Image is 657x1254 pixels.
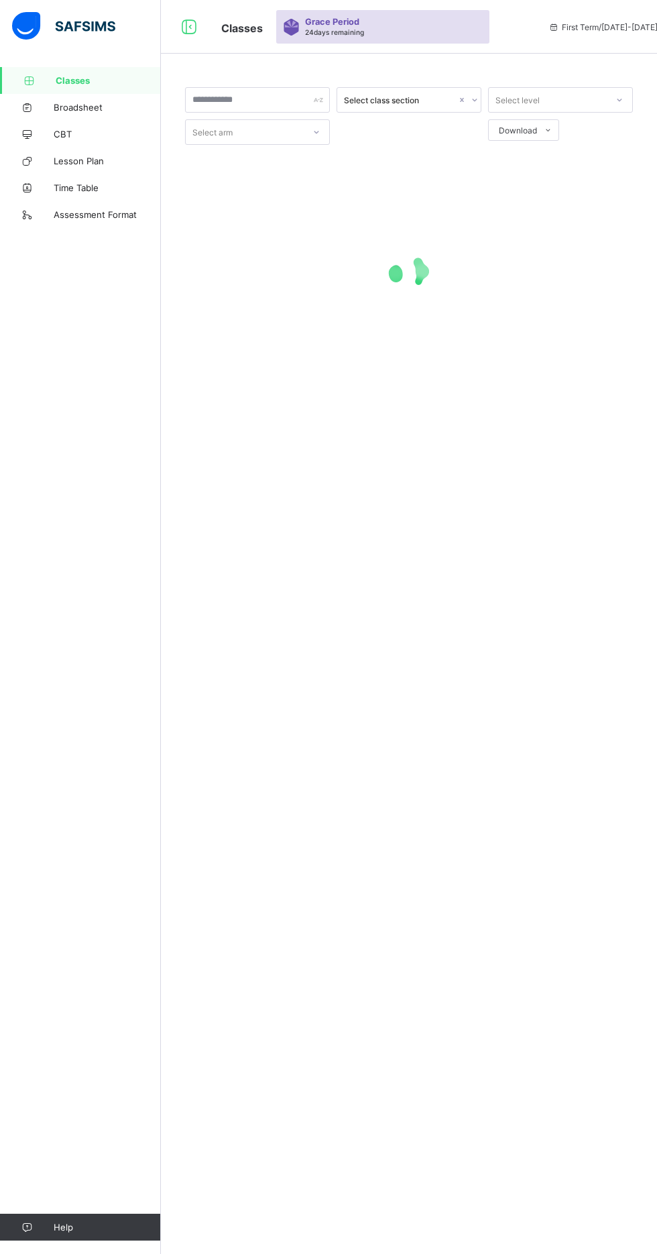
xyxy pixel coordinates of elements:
img: sticker-purple.71386a28dfed39d6af7621340158ba97.svg [283,19,300,36]
span: CBT [54,129,161,139]
span: Lesson Plan [54,156,161,166]
span: Classes [221,21,263,35]
span: Download [499,125,537,135]
span: Assessment Format [54,209,161,220]
span: Time Table [54,182,161,193]
span: 24 days remaining [305,28,364,36]
div: Select arm [192,119,233,145]
img: safsims [12,12,115,40]
span: Broadsheet [54,102,161,113]
span: Help [54,1222,160,1233]
span: Grace Period [305,17,359,27]
div: Select level [495,87,540,113]
div: Select class section [344,95,457,105]
span: Classes [56,75,161,86]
